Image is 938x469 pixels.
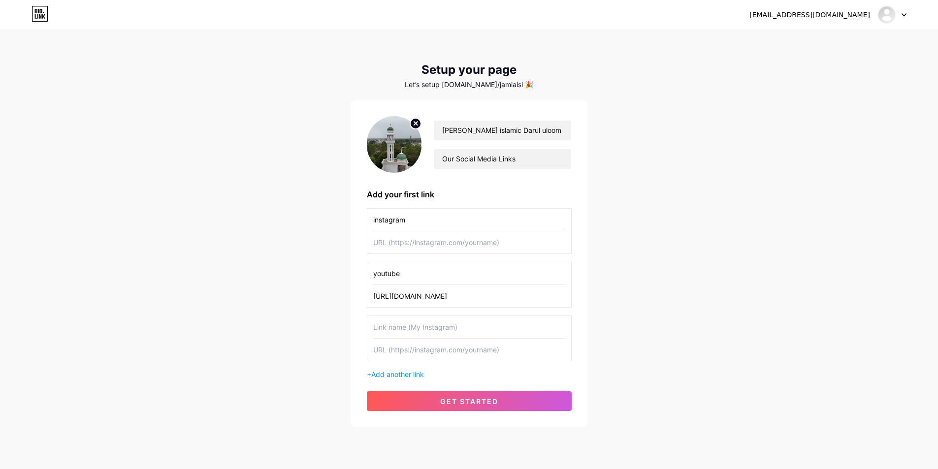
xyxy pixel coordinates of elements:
input: URL (https://instagram.com/yourname) [373,339,565,361]
span: Add another link [371,370,424,378]
div: + [367,369,572,379]
div: Setup your page [351,63,587,77]
img: JAMIA ISLAMIA DARUL ULOOM BHAVNAGAR [877,5,896,24]
div: [EMAIL_ADDRESS][DOMAIN_NAME] [749,10,870,20]
img: profile pic [367,116,422,173]
span: get started [440,397,498,406]
input: Link name (My Instagram) [373,209,565,231]
input: Link name (My Instagram) [373,262,565,284]
input: URL (https://instagram.com/yourname) [373,231,565,253]
div: Add your first link [367,188,572,200]
input: URL (https://instagram.com/yourname) [373,285,565,307]
input: Link name (My Instagram) [373,316,565,338]
input: Your name [434,121,571,140]
input: bio [434,149,571,169]
button: get started [367,391,572,411]
div: Let’s setup [DOMAIN_NAME]/jamiaisl 🎉 [351,81,587,89]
